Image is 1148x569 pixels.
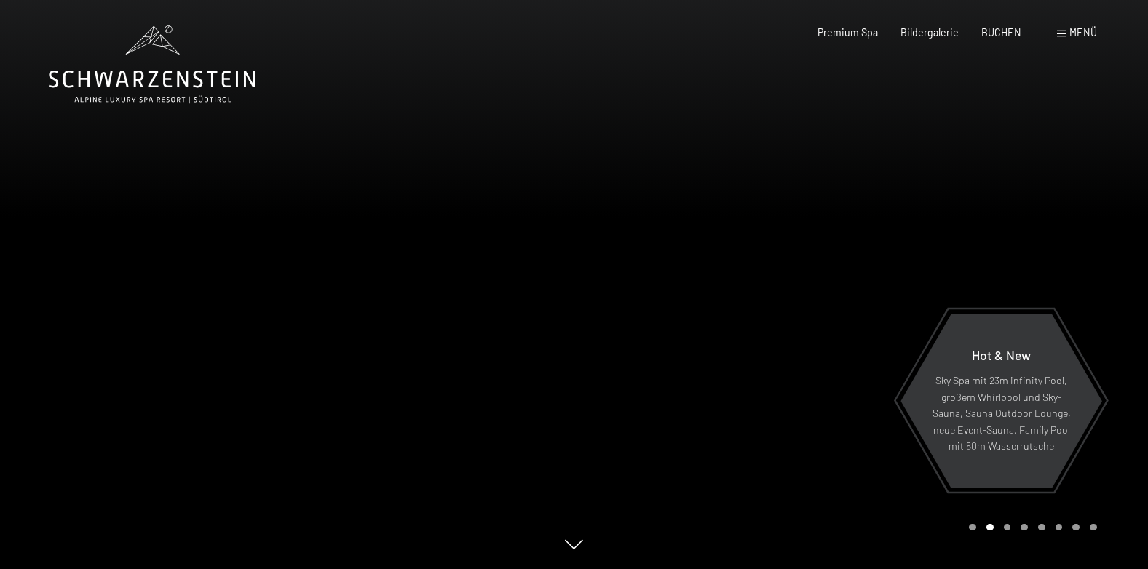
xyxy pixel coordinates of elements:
[1069,26,1097,39] span: Menü
[1056,524,1063,531] div: Carousel Page 6
[818,26,878,39] a: Premium Spa
[981,26,1021,39] a: BUCHEN
[1004,524,1011,531] div: Carousel Page 3
[1038,524,1045,531] div: Carousel Page 5
[964,524,1096,531] div: Carousel Pagination
[972,347,1031,363] span: Hot & New
[1090,524,1097,531] div: Carousel Page 8
[900,26,959,39] a: Bildergalerie
[969,524,976,531] div: Carousel Page 1
[900,313,1103,489] a: Hot & New Sky Spa mit 23m Infinity Pool, großem Whirlpool und Sky-Sauna, Sauna Outdoor Lounge, ne...
[986,524,994,531] div: Carousel Page 2 (Current Slide)
[1021,524,1028,531] div: Carousel Page 4
[932,373,1071,455] p: Sky Spa mit 23m Infinity Pool, großem Whirlpool und Sky-Sauna, Sauna Outdoor Lounge, neue Event-S...
[1072,524,1080,531] div: Carousel Page 7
